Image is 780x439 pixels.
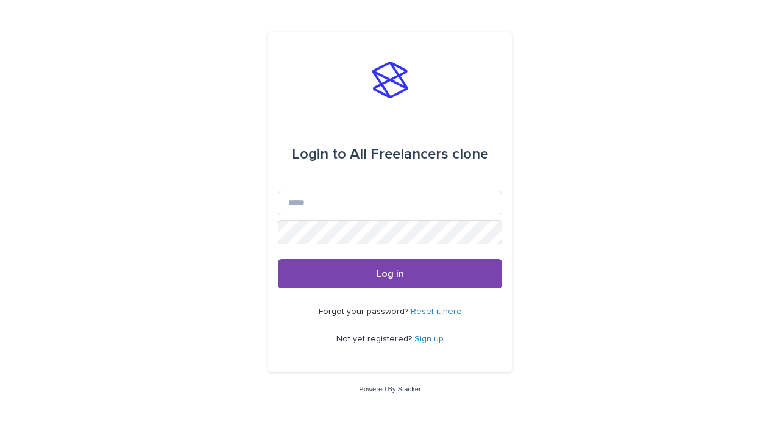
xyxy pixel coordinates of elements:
[359,385,420,393] a: Powered By Stacker
[319,307,411,316] span: Forgot your password?
[372,62,408,98] img: stacker-logo-s-only.png
[377,269,404,279] span: Log in
[414,335,444,343] a: Sign up
[292,137,488,171] div: All Freelancers clone
[336,335,414,343] span: Not yet registered?
[292,147,346,162] span: Login to
[411,307,462,316] a: Reset it here
[278,259,502,288] button: Log in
